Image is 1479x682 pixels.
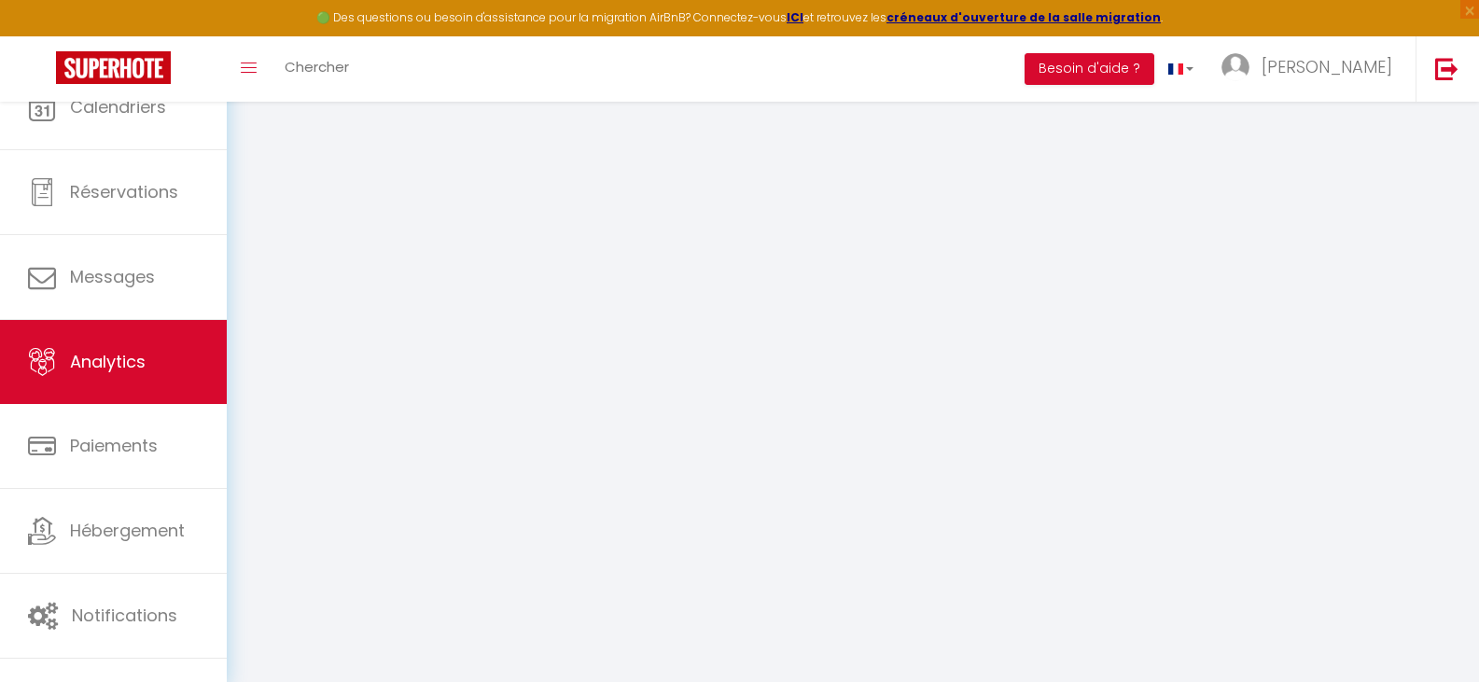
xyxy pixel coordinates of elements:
[70,350,146,373] span: Analytics
[70,95,166,118] span: Calendriers
[1262,55,1392,78] span: [PERSON_NAME]
[70,180,178,203] span: Réservations
[1221,53,1249,81] img: ...
[1435,57,1458,80] img: logout
[72,604,177,627] span: Notifications
[1207,36,1416,102] a: ... [PERSON_NAME]
[15,7,71,63] button: Ouvrir le widget de chat LiveChat
[886,9,1161,25] a: créneaux d'ouverture de la salle migration
[70,519,185,542] span: Hébergement
[70,434,158,457] span: Paiements
[285,57,349,77] span: Chercher
[271,36,363,102] a: Chercher
[70,265,155,288] span: Messages
[1025,53,1154,85] button: Besoin d'aide ?
[787,9,803,25] a: ICI
[56,51,171,84] img: Super Booking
